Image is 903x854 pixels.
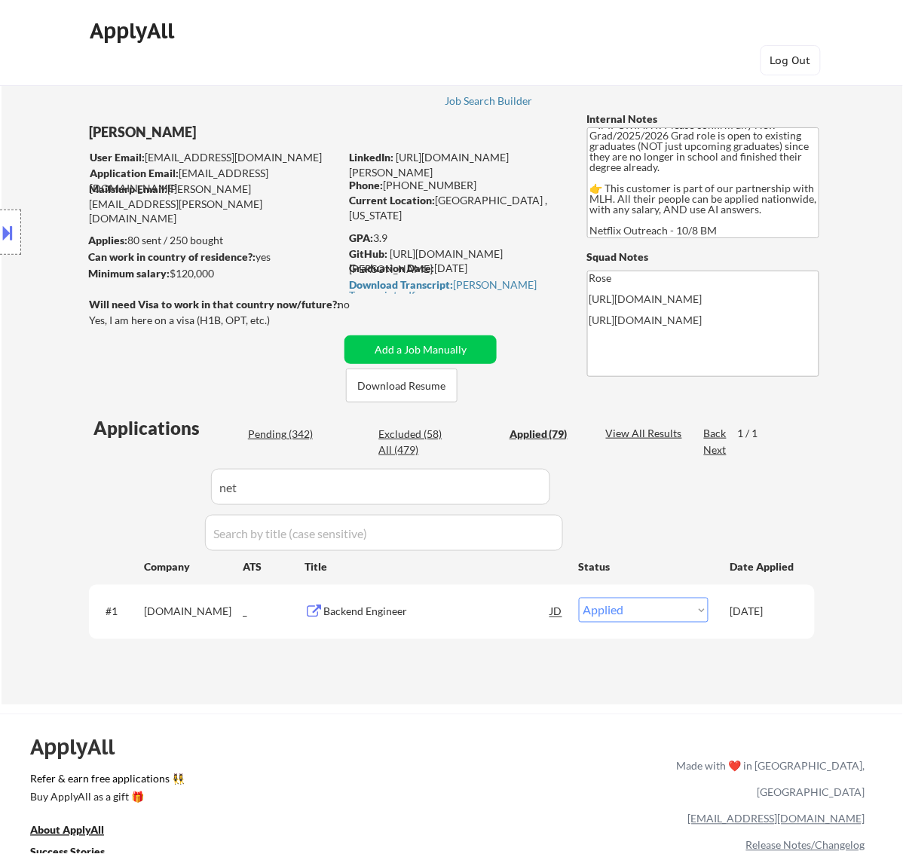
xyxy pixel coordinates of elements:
[30,735,132,761] div: ApplyAll
[349,151,509,179] a: [URL][DOMAIN_NAME][PERSON_NAME]
[549,598,565,625] div: JD
[349,194,435,207] strong: Current Location:
[323,605,551,620] div: Backend Engineer
[761,45,821,75] button: Log Out
[349,247,503,275] a: [URL][DOMAIN_NAME][PERSON_NAME]
[205,515,563,551] input: Search by title (case sensitive)
[445,95,533,110] a: Job Search Builder
[93,419,243,437] div: Applications
[248,427,323,442] div: Pending (342)
[30,790,181,809] a: Buy ApplyAll as a gift 🎁
[338,297,381,312] div: no
[704,442,728,458] div: Next
[144,559,243,574] div: Company
[349,151,393,164] strong: LinkedIn:
[349,231,373,244] strong: GPA:
[349,279,559,294] a: Download Transcript:[PERSON_NAME] Transcript.pdf
[349,278,453,291] strong: Download Transcript:
[587,112,819,127] div: Internal Notes
[587,249,819,265] div: Squad Notes
[211,469,550,505] input: Search by company (case sensitive)
[349,231,565,246] div: 3.9
[730,605,797,620] div: [DATE]
[30,823,125,842] a: About ApplyAll
[746,839,865,852] a: Release Notes/Changelog
[349,261,562,276] div: [DATE]
[704,426,728,441] div: Back
[378,442,454,458] div: All (479)
[349,193,562,222] div: [GEOGRAPHIC_DATA] , [US_STATE]
[349,247,387,260] strong: GitHub:
[349,280,559,301] div: [PERSON_NAME] Transcript.pdf
[671,753,865,806] div: Made with ❤️ in [GEOGRAPHIC_DATA], [GEOGRAPHIC_DATA]
[349,178,562,193] div: [PHONE_NUMBER]
[730,559,797,574] div: Date Applied
[144,605,243,620] div: [DOMAIN_NAME]
[30,792,181,803] div: Buy ApplyAll as a gift 🎁
[106,605,132,620] div: #1
[510,427,585,442] div: Applied (79)
[305,559,565,574] div: Title
[579,552,709,580] div: Status
[378,427,454,442] div: Excluded (58)
[445,96,533,106] div: Job Search Builder
[688,813,865,825] a: [EMAIL_ADDRESS][DOMAIN_NAME]
[243,559,305,574] div: ATS
[30,774,362,790] a: Refer & earn free applications 👯‍♀️
[738,426,773,441] div: 1 / 1
[243,605,305,620] div: _
[349,179,383,191] strong: Phone:
[30,824,104,837] u: About ApplyAll
[346,369,458,403] button: Download Resume
[344,335,497,364] button: Add a Job Manually
[90,18,179,44] div: ApplyAll
[349,262,434,274] strong: Graduation Date:
[606,426,687,441] div: View All Results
